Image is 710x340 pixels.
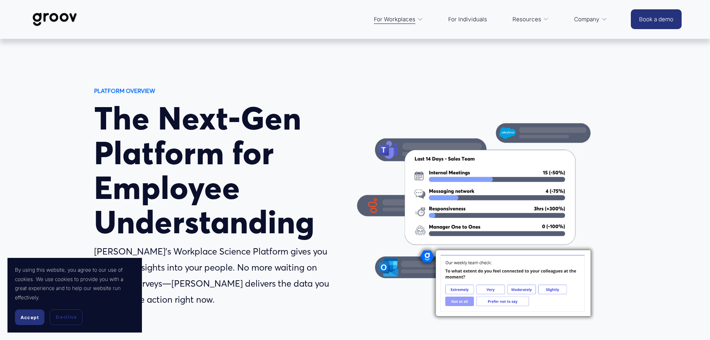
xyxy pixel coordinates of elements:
a: folder dropdown [570,10,611,28]
h1: The Next-Gen Platform for Employee Understanding [94,101,353,240]
img: Groov | Workplace Science Platform | Unlock Performance | Drive Results [28,7,81,32]
a: folder dropdown [370,10,427,28]
span: Decline [56,314,77,321]
span: For Workplaces [374,14,415,25]
strong: PLATFORM OVERVIEW [94,87,155,94]
span: Resources [512,14,541,25]
a: folder dropdown [509,10,553,28]
p: By using this website, you agree to our use of cookies. We use cookies to provide you with a grea... [15,265,134,302]
a: For Individuals [444,10,491,28]
span: Company [574,14,599,25]
p: [PERSON_NAME]’s Workplace Science Platform gives you real-time insights into your people. No more... [94,244,331,308]
button: Accept [15,309,44,325]
button: Decline [50,309,83,325]
a: Book a demo [631,9,682,29]
section: Cookie banner [7,258,142,333]
span: Accept [21,315,39,320]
